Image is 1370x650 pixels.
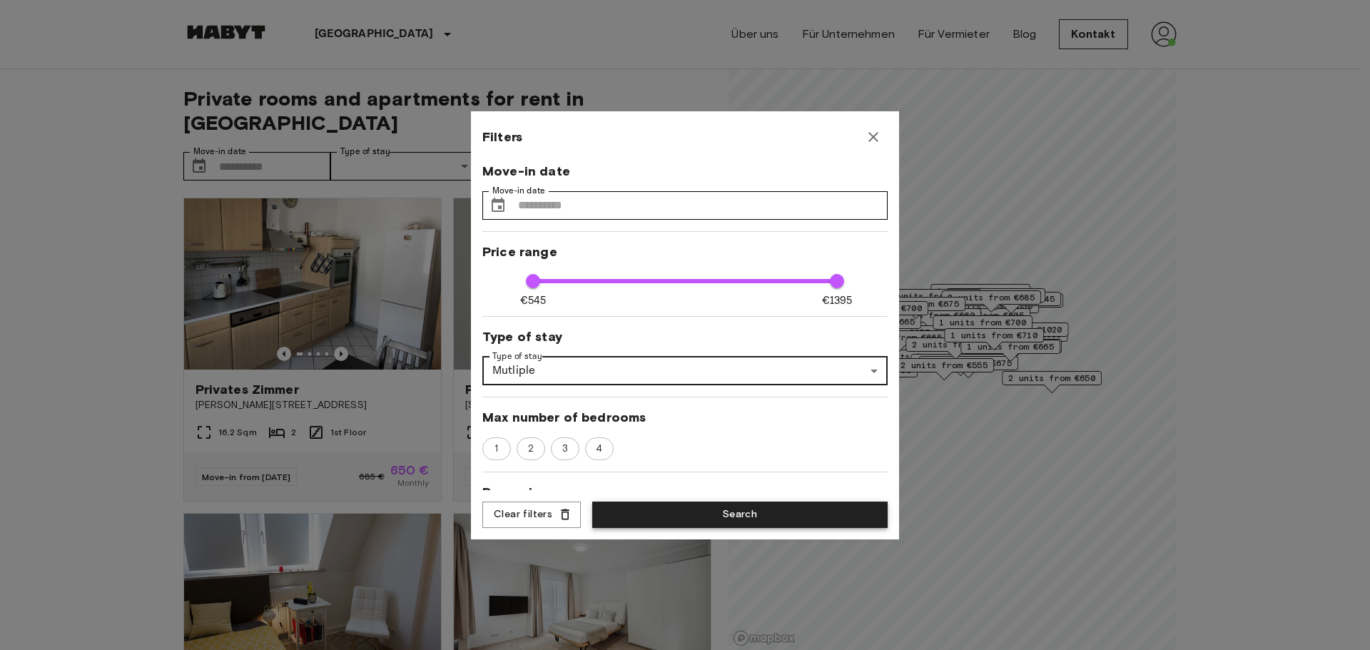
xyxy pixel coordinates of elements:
span: Price range [482,243,888,260]
label: Type of stay [492,350,542,362]
span: 1 [487,442,506,456]
button: Clear filters [482,502,581,528]
span: Move-in date [482,163,888,180]
span: 4 [588,442,610,456]
button: Search [592,502,888,528]
span: 2 [520,442,542,456]
div: 2 [517,437,545,460]
span: €545 [520,293,547,308]
span: Room size [482,484,888,501]
span: Max number of bedrooms [482,409,888,426]
label: Move-in date [492,185,545,197]
div: 3 [551,437,579,460]
span: Filters [482,128,522,146]
span: €1395 [822,293,853,308]
div: 4 [585,437,614,460]
span: Type of stay [482,328,888,345]
div: Mutliple [482,357,888,385]
span: 3 [554,442,576,456]
button: Choose date [484,191,512,220]
div: 1 [482,437,511,460]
